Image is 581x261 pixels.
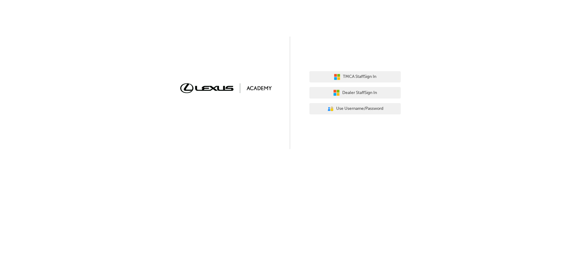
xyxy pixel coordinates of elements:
span: Use Username/Password [336,105,383,112]
span: Dealer Staff Sign In [342,89,377,96]
button: TMCA StaffSign In [309,71,401,83]
span: TMCA Staff Sign In [343,73,376,80]
button: Dealer StaffSign In [309,87,401,99]
img: Trak [180,83,272,93]
button: Use Username/Password [309,103,401,115]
